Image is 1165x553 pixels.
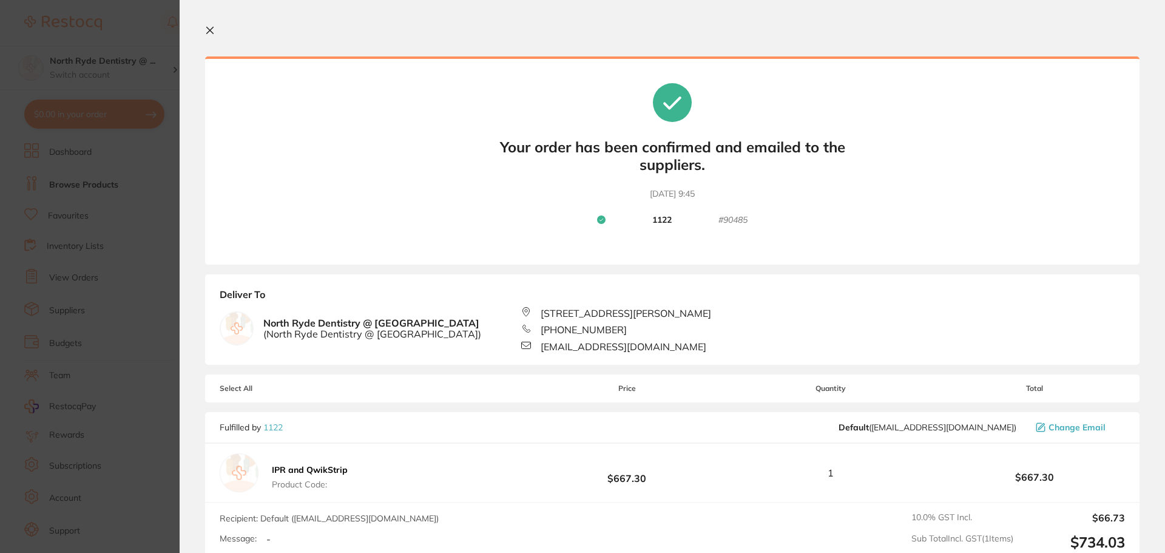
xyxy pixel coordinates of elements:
button: Change Email [1032,422,1125,433]
div: message notification from Restocq, 3d ago. Hi North, ​ Starting 11 August, we’re making some upda... [18,18,225,232]
span: Recipient: Default ( [EMAIL_ADDRESS][DOMAIN_NAME] ) [220,513,439,524]
small: # 90485 [718,215,748,226]
span: [EMAIL_ADDRESS][DOMAIN_NAME] [541,341,706,352]
b: IPR and QwikStrip [272,464,348,475]
div: Hi North, ​ Starting [DATE], we’re making some updates to our product offerings on the Restocq pl... [53,26,215,311]
b: Deliver To [220,289,1125,307]
span: 10.0 % GST Incl. [911,512,1013,523]
output: $66.73 [1023,512,1125,523]
img: empty.jpg [220,453,258,492]
span: 1 [828,467,834,478]
span: [STREET_ADDRESS][PERSON_NAME] [541,308,711,319]
span: Price [536,384,717,393]
img: Profile image for Restocq [27,29,47,49]
p: Fulfilled by [220,422,283,432]
span: info@northrydedentistry.com.au [839,422,1016,432]
b: $667.30 [944,472,1125,483]
b: Your order has been confirmed and emailed to the suppliers. [490,138,854,174]
div: Message content [53,26,215,208]
button: IPR and QwikStrip Product Code: [268,464,351,490]
a: 1122 [263,422,283,433]
span: Total [944,384,1125,393]
span: Change Email [1048,422,1106,432]
span: Select All [220,384,341,393]
span: [PHONE_NUMBER] [541,324,627,335]
b: North Ryde Dentistry @ [GEOGRAPHIC_DATA] [263,317,481,340]
output: $734.03 [1023,534,1125,551]
b: $667.30 [536,462,717,484]
span: Sub Total Incl. GST ( 1 Items) [911,534,1013,551]
b: 1122 [652,215,672,226]
p: - [266,534,271,545]
span: Product Code: [272,480,348,489]
p: Message from Restocq, sent 3d ago [53,213,215,224]
span: ( North Ryde Dentistry @ [GEOGRAPHIC_DATA] ) [263,328,481,339]
img: empty.jpg [220,312,253,345]
b: Default [839,422,869,433]
label: Message: [220,534,257,544]
span: Quantity [718,384,944,393]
